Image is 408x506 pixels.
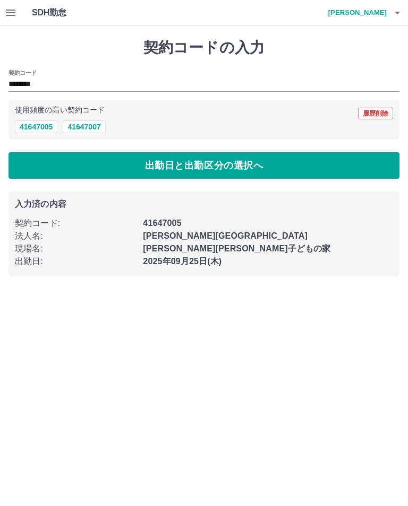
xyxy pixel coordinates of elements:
[358,108,393,119] button: 履歴削除
[143,231,308,240] b: [PERSON_NAME][GEOGRAPHIC_DATA]
[15,107,105,114] p: 使用頻度の高い契約コード
[15,217,137,230] p: 契約コード :
[143,219,181,228] b: 41647005
[8,68,37,77] h2: 契約コード
[15,242,137,255] p: 現場名 :
[15,200,393,208] p: 入力済の内容
[143,244,330,253] b: [PERSON_NAME][PERSON_NAME]子どもの家
[8,39,399,57] h1: 契約コードの入力
[143,257,222,266] b: 2025年09月25日(木)
[15,255,137,268] p: 出勤日 :
[15,230,137,242] p: 法人名 :
[15,120,57,133] button: 41647005
[63,120,105,133] button: 41647007
[8,152,399,179] button: 出勤日と出勤区分の選択へ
